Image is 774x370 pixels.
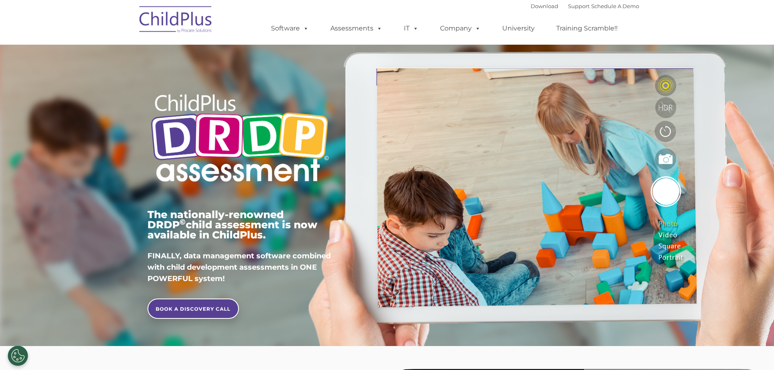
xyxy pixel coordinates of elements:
a: University [494,20,543,37]
a: Schedule A Demo [591,3,639,9]
a: Download [531,3,558,9]
font: | [531,3,639,9]
img: ChildPlus by Procare Solutions [135,0,217,41]
img: Copyright - DRDP Logo Light [147,83,332,195]
a: Software [263,20,317,37]
span: FINALLY, data management software combined with child development assessments in ONE POWERFUL sys... [147,251,331,283]
a: BOOK A DISCOVERY CALL [147,299,239,319]
a: Company [432,20,489,37]
a: Assessments [322,20,390,37]
a: IT [396,20,427,37]
a: Support [568,3,590,9]
sup: © [180,217,186,227]
span: The nationally-renowned DRDP child assessment is now available in ChildPlus. [147,208,317,241]
button: Cookies Settings [8,346,28,366]
a: Training Scramble!! [548,20,626,37]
